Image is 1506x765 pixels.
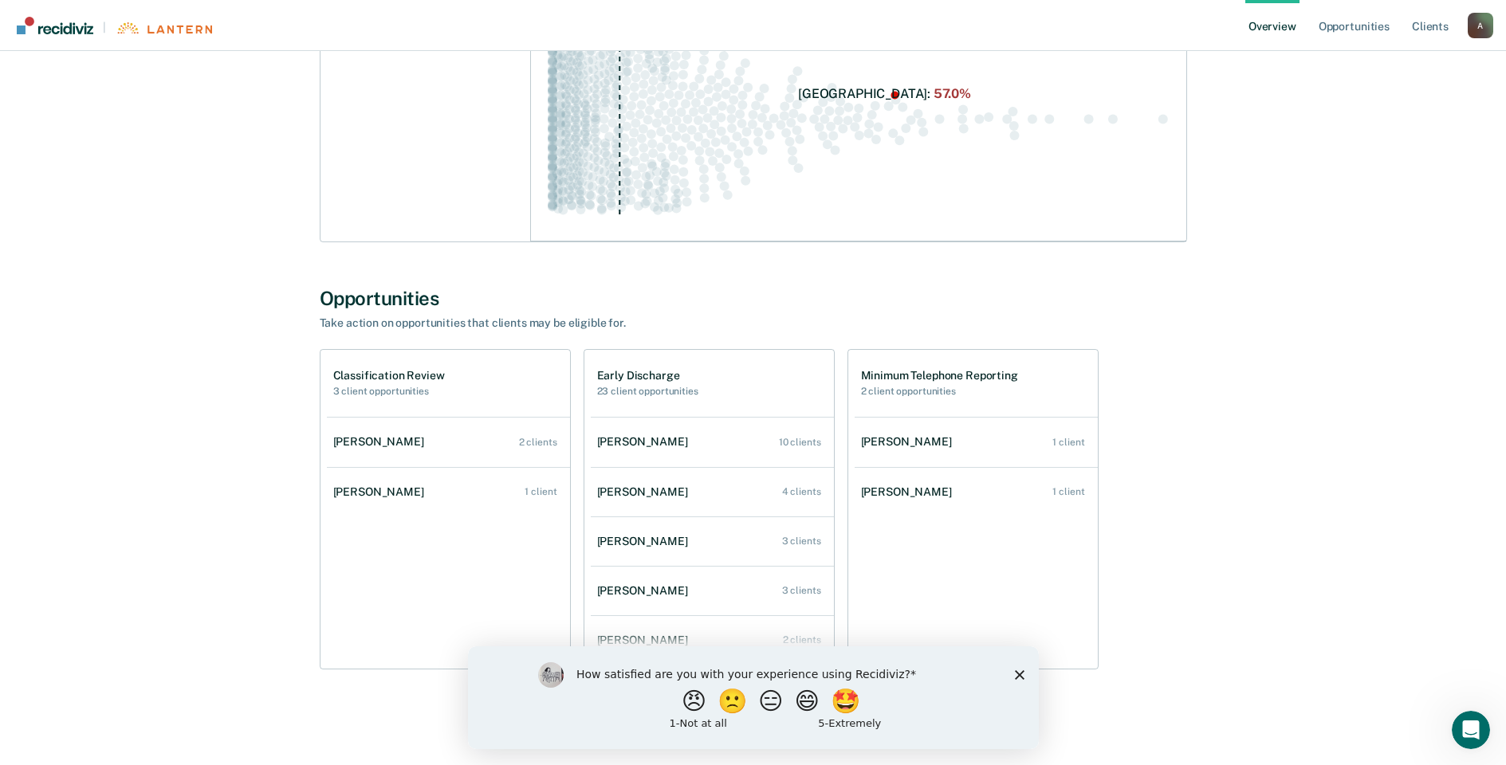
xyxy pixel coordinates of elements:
[861,435,958,449] div: [PERSON_NAME]
[320,287,1187,310] div: Opportunities
[597,386,698,397] h2: 23 client opportunities
[597,435,694,449] div: [PERSON_NAME]
[855,419,1098,465] a: [PERSON_NAME] 1 client
[1452,711,1490,749] iframe: Intercom live chat
[591,419,834,465] a: [PERSON_NAME] 10 clients
[17,17,93,34] img: Recidiviz
[333,435,431,449] div: [PERSON_NAME]
[861,386,1018,397] h2: 2 client opportunities
[861,485,958,499] div: [PERSON_NAME]
[783,634,821,645] div: 2 clients
[597,584,694,598] div: [PERSON_NAME]
[861,369,1018,382] h1: Minimum Telephone Reporting
[468,646,1039,749] iframe: Survey by Kim from Recidiviz
[597,535,694,548] div: [PERSON_NAME]
[320,316,878,330] div: Take action on opportunities that clients may be eligible for.
[782,535,821,547] div: 3 clients
[591,568,834,614] a: [PERSON_NAME] 3 clients
[93,21,116,34] span: |
[855,469,1098,515] a: [PERSON_NAME] 1 client
[597,634,694,647] div: [PERSON_NAME]
[519,437,557,448] div: 2 clients
[591,519,834,564] a: [PERSON_NAME] 3 clients
[597,369,698,382] h1: Early Discharge
[591,469,834,515] a: [PERSON_NAME] 4 clients
[333,369,445,382] h1: Classification Review
[544,8,1174,229] div: Swarm plot of all absconder warrant rates in the state for ALL caseloads, highlighting values of ...
[1052,486,1084,497] div: 1 client
[327,419,570,465] a: [PERSON_NAME] 2 clients
[116,22,212,34] img: Lantern
[782,585,821,596] div: 3 clients
[1468,13,1493,38] button: Profile dropdown button
[591,618,834,663] a: [PERSON_NAME] 2 clients
[525,486,556,497] div: 1 client
[327,469,570,515] a: [PERSON_NAME] 1 client
[782,486,821,497] div: 4 clients
[333,485,431,499] div: [PERSON_NAME]
[779,437,821,448] div: 10 clients
[597,485,694,499] div: [PERSON_NAME]
[333,386,445,397] h2: 3 client opportunities
[1052,437,1084,448] div: 1 client
[1468,13,1493,38] div: A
